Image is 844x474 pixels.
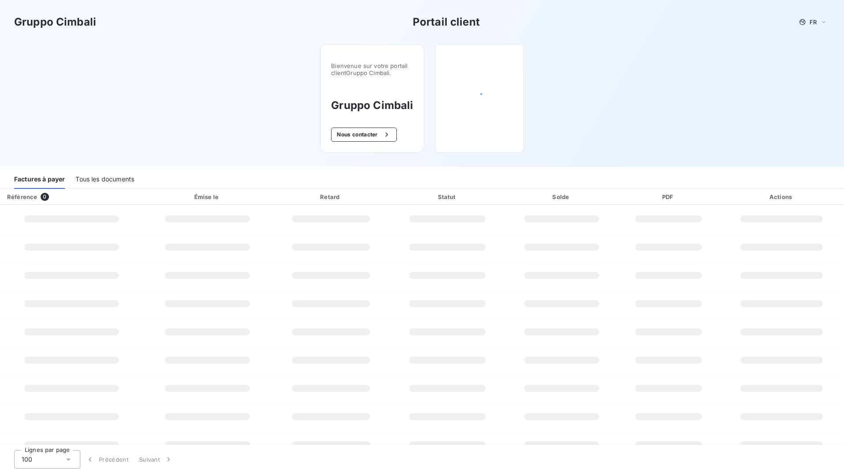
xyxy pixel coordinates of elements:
[331,128,396,142] button: Nous contacter
[392,192,504,201] div: Statut
[22,455,32,464] span: 100
[810,19,817,26] span: FR
[331,62,413,76] span: Bienvenue sur votre portail client Gruppo Cimbali .
[14,170,65,189] div: Factures à payer
[620,192,717,201] div: PDF
[80,450,134,469] button: Précédent
[7,193,37,200] div: Référence
[145,192,270,201] div: Émise le
[41,193,49,201] span: 0
[14,14,96,30] h3: Gruppo Cimbali
[75,170,134,189] div: Tous les documents
[413,14,480,30] h3: Portail client
[721,192,842,201] div: Actions
[331,98,413,113] h3: Gruppo Cimbali
[134,450,178,469] button: Suivant
[507,192,616,201] div: Solde
[273,192,388,201] div: Retard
